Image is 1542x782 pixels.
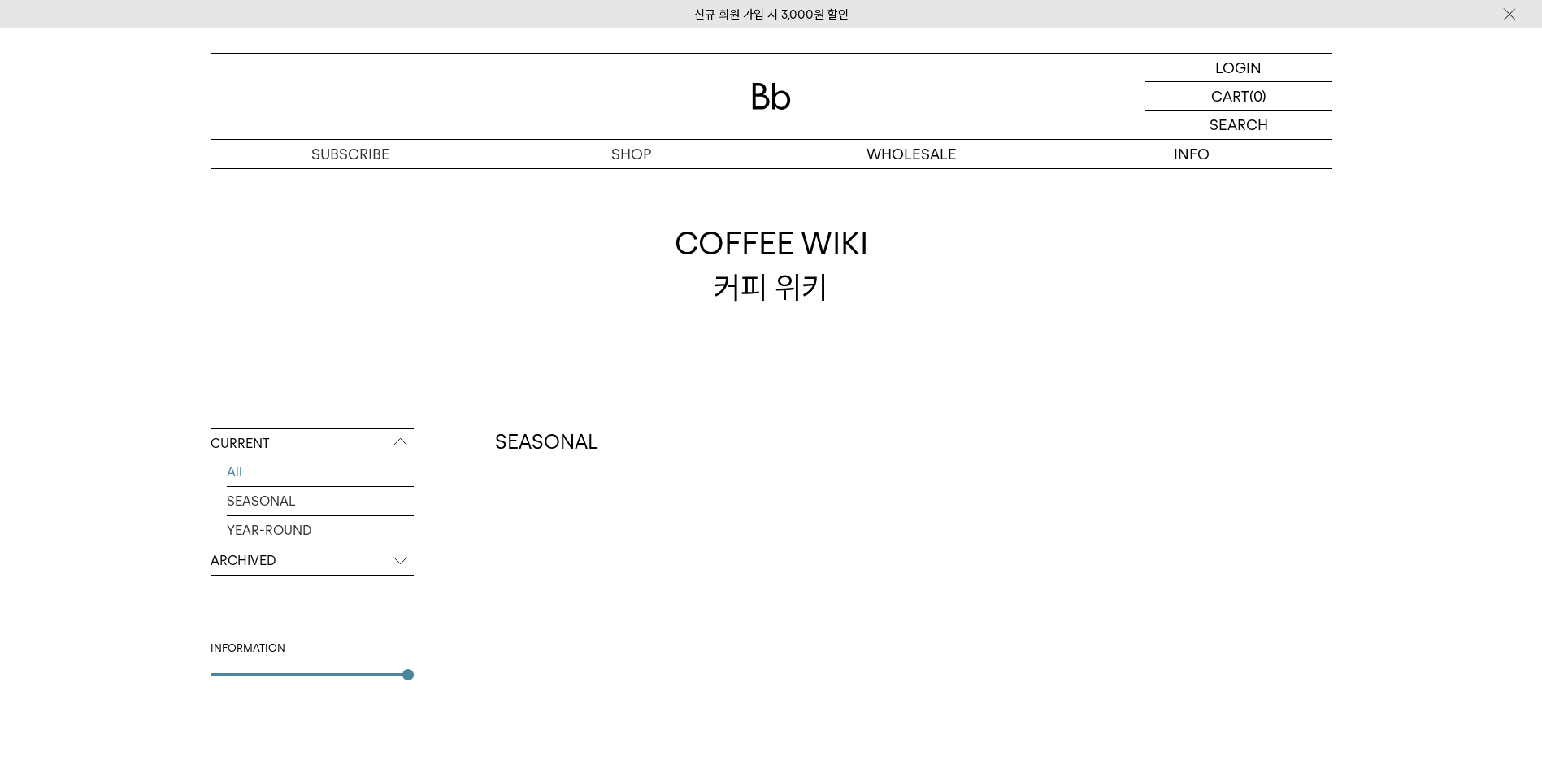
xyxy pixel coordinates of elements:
a: LOGIN [1145,54,1332,82]
img: 로고 [752,83,791,110]
a: SUBSCRIBE [211,140,491,168]
a: SHOP [491,140,771,168]
p: LOGIN [1215,54,1262,81]
div: 커피 위키 [675,222,868,308]
p: INFO [1052,140,1332,168]
a: CART (0) [1145,82,1332,111]
span: COFFEE WIKI [675,222,868,265]
p: CURRENT [211,429,414,458]
h2: SEASONAL [495,428,1332,456]
p: (0) [1249,82,1266,110]
p: ARCHIVED [211,546,414,576]
p: WHOLESALE [771,140,1052,168]
a: All [227,458,414,486]
a: YEAR-ROUND [227,516,414,545]
a: SEASONAL [227,487,414,515]
a: 신규 회원 가입 시 3,000원 할인 [694,7,849,22]
p: SEARCH [1210,111,1268,139]
div: INFORMATION [211,641,414,657]
p: CART [1211,82,1249,110]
